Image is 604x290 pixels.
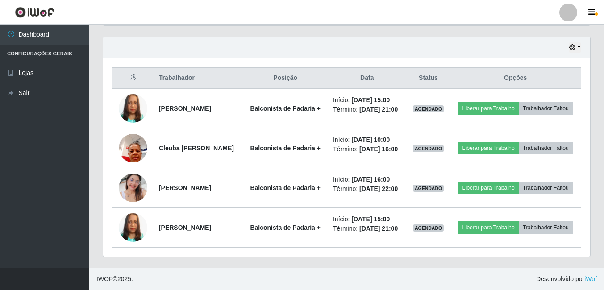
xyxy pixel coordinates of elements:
button: Liberar para Trabalho [458,182,519,194]
th: Opções [450,68,581,89]
li: Início: [333,95,401,105]
span: AGENDADO [413,105,444,112]
button: Liberar para Trabalho [458,142,519,154]
th: Data [328,68,407,89]
time: [DATE] 21:00 [359,106,398,113]
li: Início: [333,135,401,145]
time: [DATE] 15:00 [351,96,390,104]
strong: [PERSON_NAME] [159,224,211,231]
th: Trabalhador [154,68,243,89]
time: [DATE] 10:00 [351,136,390,143]
img: CoreUI Logo [15,7,54,18]
button: Liberar para Trabalho [458,221,519,234]
button: Trabalhador Faltou [519,102,573,115]
strong: [PERSON_NAME] [159,105,211,112]
time: [DATE] 22:00 [359,185,398,192]
img: 1708364606338.jpeg [119,162,147,213]
img: 1753114982332.jpeg [119,83,147,134]
th: Posição [243,68,328,89]
time: [DATE] 21:00 [359,225,398,232]
a: iWof [584,275,597,282]
li: Início: [333,175,401,184]
strong: Cleuba [PERSON_NAME] [159,145,234,152]
li: Término: [333,105,401,114]
img: 1691073394546.jpeg [119,129,147,167]
time: [DATE] 16:00 [359,145,398,153]
span: AGENDADO [413,185,444,192]
span: © 2025 . [96,274,133,284]
img: 1753114982332.jpeg [119,202,147,253]
button: Trabalhador Faltou [519,221,573,234]
th: Status [407,68,450,89]
span: IWOF [96,275,113,282]
strong: Balconista de Padaria + [250,145,321,152]
span: AGENDADO [413,224,444,232]
span: AGENDADO [413,145,444,152]
button: Trabalhador Faltou [519,142,573,154]
li: Início: [333,215,401,224]
strong: Balconista de Padaria + [250,184,321,191]
span: Desenvolvido por [536,274,597,284]
strong: Balconista de Padaria + [250,105,321,112]
li: Término: [333,224,401,233]
button: Trabalhador Faltou [519,182,573,194]
strong: Balconista de Padaria + [250,224,321,231]
strong: [PERSON_NAME] [159,184,211,191]
time: [DATE] 16:00 [351,176,390,183]
time: [DATE] 15:00 [351,215,390,223]
button: Liberar para Trabalho [458,102,519,115]
li: Término: [333,184,401,194]
li: Término: [333,145,401,154]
